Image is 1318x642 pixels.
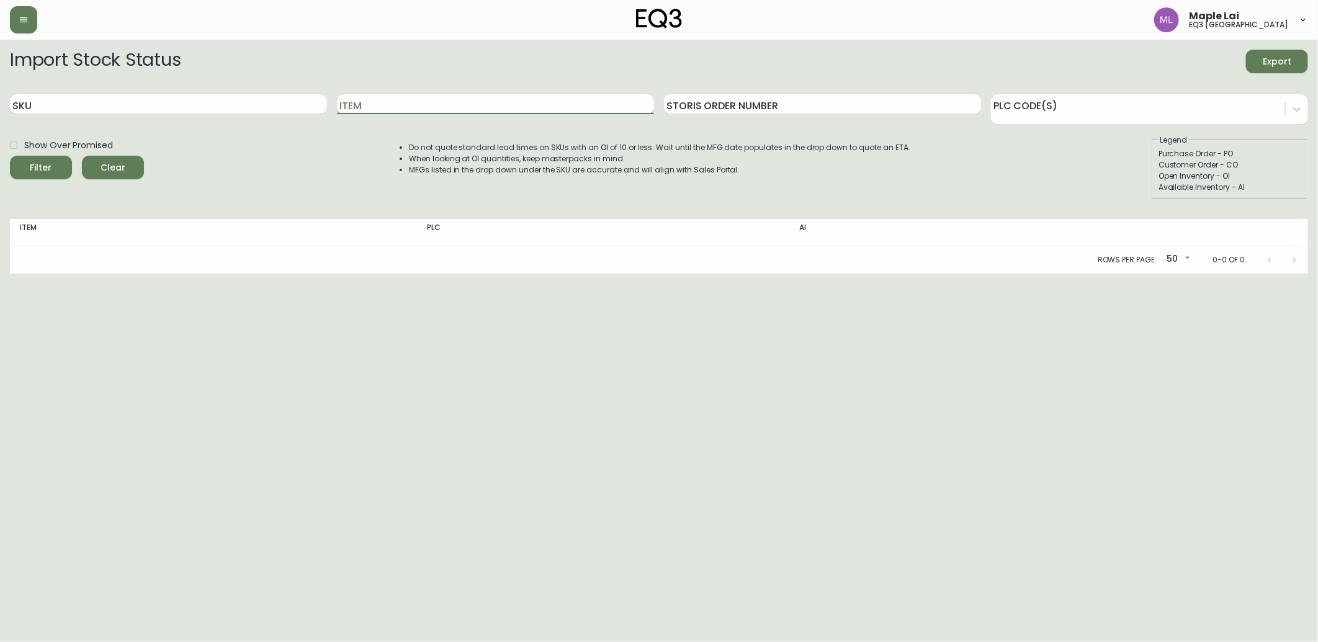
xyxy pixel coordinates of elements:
th: PLC [417,219,790,246]
div: Customer Order - CO [1159,159,1300,171]
th: AI [790,219,1087,246]
h5: eq3 [GEOGRAPHIC_DATA] [1189,21,1288,29]
legend: Legend [1159,135,1189,146]
div: 50 [1162,249,1193,270]
h2: Import Stock Status [10,50,181,73]
li: Do not quote standard lead times on SKUs with an OI of 10 or less. Wait until the MFG date popula... [409,142,910,153]
p: Rows per page: [1098,254,1157,265]
th: Item [10,219,417,246]
span: Show Over Promised [24,139,113,152]
span: Clear [92,160,134,176]
p: 0-0 of 0 [1213,254,1245,265]
div: Purchase Order - PO [1159,148,1300,159]
span: Maple Lai [1189,11,1239,21]
button: Clear [82,156,144,179]
div: Available Inventory - AI [1159,182,1300,193]
button: Filter [10,156,72,179]
div: Open Inventory - OI [1159,171,1300,182]
li: When looking at OI quantities, keep masterpacks in mind. [409,153,910,164]
img: 61e28cffcf8cc9f4e300d877dd684943 [1154,7,1179,32]
li: MFGs listed in the drop down under the SKU are accurate and will align with Sales Portal. [409,164,910,176]
button: Export [1246,50,1308,73]
span: Export [1256,54,1298,69]
img: logo [636,9,682,29]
